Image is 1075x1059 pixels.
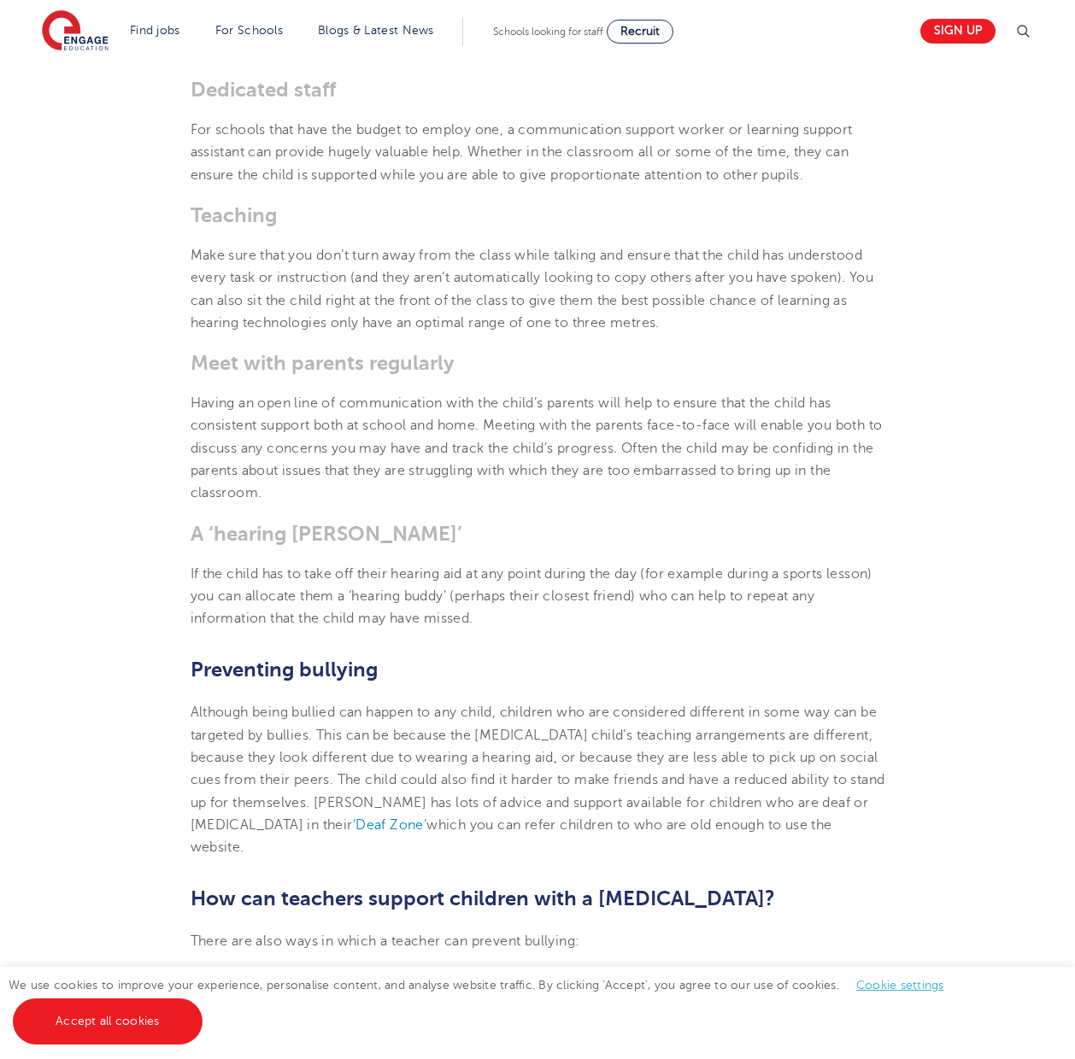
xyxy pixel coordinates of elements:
[42,10,109,53] img: Engage Education
[13,998,203,1044] a: Accept all cookies
[191,817,832,855] span: which you can refer children to who are old enough to use the website.
[191,122,853,183] span: For schools that have the budget to employ one, a communication support worker or learning suppor...
[191,705,885,832] span: Although being bullied can happen to any child, children who are considered different in some way...
[191,203,277,227] span: Teaching
[191,566,872,627] span: If the child has to take off their hearing aid at any point during the day (for example during a ...
[191,658,378,682] span: Preventing bullying
[215,24,283,37] a: For Schools
[191,351,455,375] span: Meet with parents regularly
[191,78,336,102] span: Dedicated staff
[191,395,883,500] span: Having an open line of communication with the child’s parents will help to ensure that the child ...
[191,522,462,546] span: A ‘hearing [PERSON_NAME]’
[191,248,874,331] span: Make sure that you don’t turn away from the class while talking and ensure that the child has und...
[318,24,434,37] a: Blogs & Latest News
[191,933,580,949] span: There are also ways in which a teacher can prevent bullying:
[191,886,775,910] span: How can teachers support children with a [MEDICAL_DATA]?
[920,19,996,44] a: Sign up
[493,26,603,38] span: Schools looking for staff
[130,24,180,37] a: Find jobs
[607,20,673,44] a: Recruit
[856,979,944,992] a: Cookie settings
[9,979,961,1027] span: We use cookies to improve your experience, personalise content, and analyse website traffic. By c...
[353,817,426,833] a: ‘Deaf Zone’
[620,25,660,38] span: Recruit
